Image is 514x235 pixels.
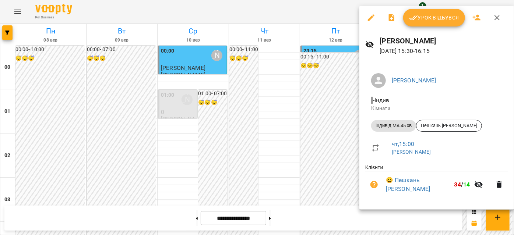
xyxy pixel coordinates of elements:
span: - Індив [371,97,391,104]
span: Урок відбувся [409,13,459,22]
span: індивід МА 45 хв [371,122,416,129]
span: 14 [463,181,470,188]
span: Пешкань [PERSON_NAME] [416,122,482,129]
a: [PERSON_NAME] [392,77,436,84]
p: Кімната [371,105,502,112]
a: [PERSON_NAME] [392,149,431,155]
b: / [454,181,470,188]
button: Візит ще не сплачено. Додати оплату? [365,176,383,193]
div: Пешкань [PERSON_NAME] [416,120,482,132]
button: Урок відбувся [403,9,465,26]
a: 😀 Пешкань [PERSON_NAME] [386,176,451,193]
span: 34 [454,181,461,188]
a: чт , 15:00 [392,140,414,147]
ul: Клієнти [365,164,508,200]
h6: [PERSON_NAME] [380,35,508,47]
p: [DATE] 15:30 - 16:15 [380,47,508,56]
